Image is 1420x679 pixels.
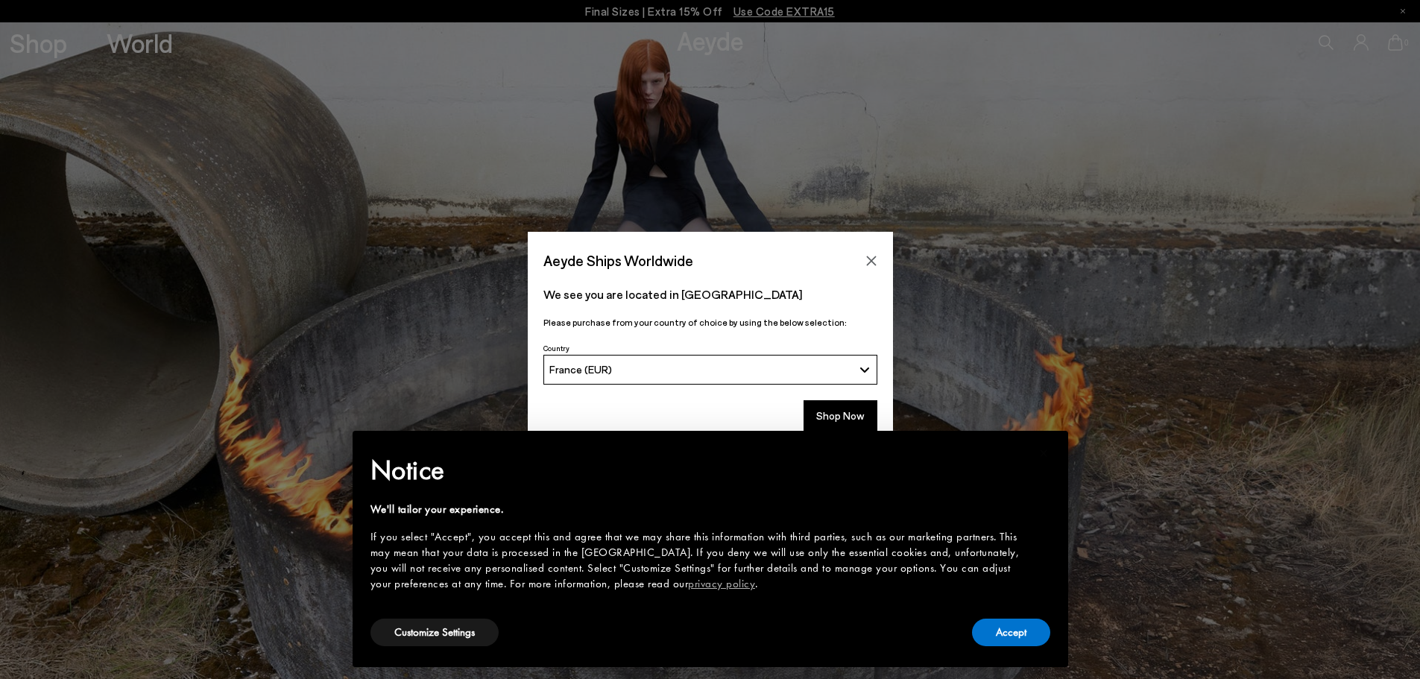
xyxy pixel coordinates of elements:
[972,619,1050,646] button: Accept
[370,619,499,646] button: Customize Settings
[370,529,1026,592] div: If you select "Accept", you accept this and agree that we may share this information with third p...
[543,344,569,353] span: Country
[370,502,1026,517] div: We'll tailor your experience.
[688,576,755,591] a: privacy policy
[549,363,612,376] span: France (EUR)
[370,451,1026,490] h2: Notice
[543,315,877,329] p: Please purchase from your country of choice by using the below selection:
[1026,435,1062,471] button: Close this notice
[1039,441,1049,464] span: ×
[543,247,693,274] span: Aeyde Ships Worldwide
[543,285,877,303] p: We see you are located in [GEOGRAPHIC_DATA]
[804,400,877,432] button: Shop Now
[860,250,883,272] button: Close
